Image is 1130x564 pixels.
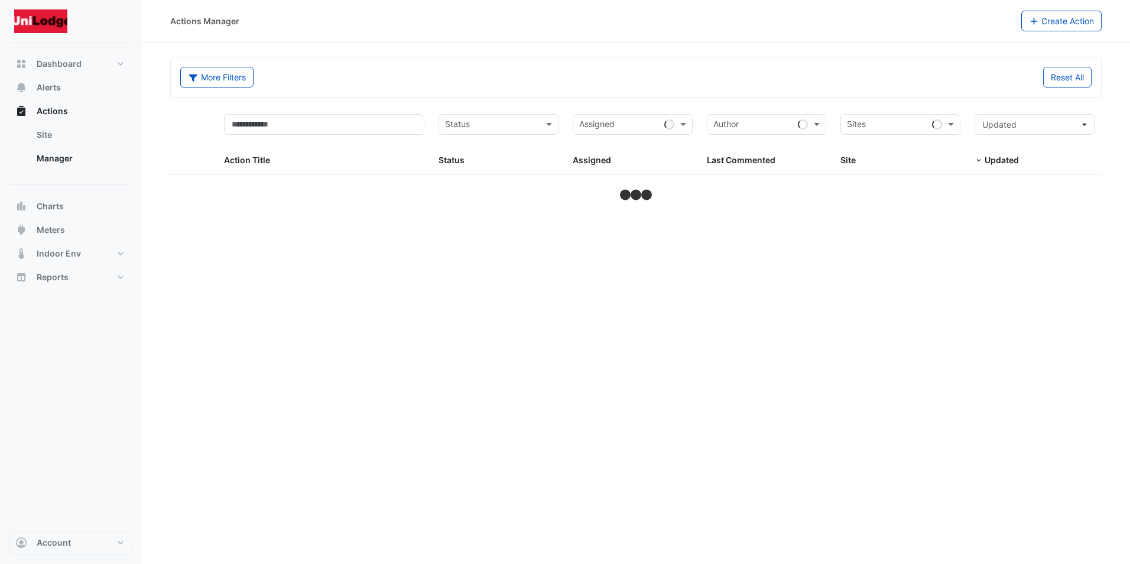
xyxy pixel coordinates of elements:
button: Dashboard [9,52,132,76]
app-icon: Indoor Env [15,248,27,260]
span: Action Title [224,155,270,165]
span: Meters [37,224,65,236]
span: Account [37,537,71,549]
app-icon: Meters [15,224,27,236]
button: Charts [9,195,132,218]
button: Reset All [1043,67,1092,87]
span: Dashboard [37,58,82,70]
span: Last Commented [707,155,775,165]
img: Company Logo [14,9,67,33]
a: Site [27,123,132,147]
span: Reports [37,271,69,283]
button: Account [9,531,132,555]
button: Indoor Env [9,242,132,265]
span: Updated [982,119,1017,129]
app-icon: Charts [15,200,27,212]
span: Alerts [37,82,61,93]
app-icon: Actions [15,105,27,117]
button: Actions [9,99,132,123]
div: Actions Manager [170,15,239,27]
span: Actions [37,105,68,117]
app-icon: Dashboard [15,58,27,70]
span: Status [439,155,465,165]
span: Assigned [573,155,611,165]
span: Indoor Env [37,248,81,260]
span: Site [840,155,856,165]
button: Updated [975,114,1095,135]
span: Updated [985,155,1019,165]
span: Charts [37,200,64,212]
button: Reports [9,265,132,289]
button: More Filters [180,67,254,87]
div: Actions [9,123,132,175]
app-icon: Alerts [15,82,27,93]
app-icon: Reports [15,271,27,283]
a: Manager [27,147,132,170]
button: Meters [9,218,132,242]
button: Alerts [9,76,132,99]
button: Create Action [1021,11,1102,31]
